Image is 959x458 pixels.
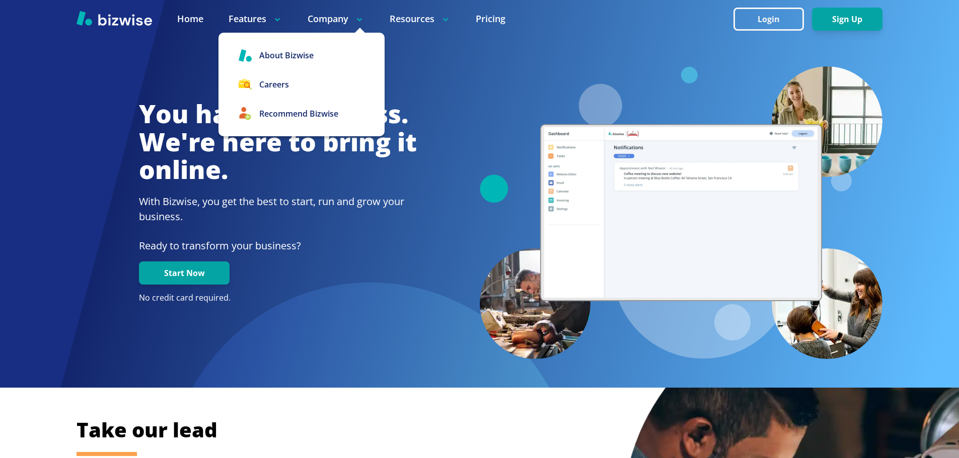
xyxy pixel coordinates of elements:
[229,13,282,25] p: Features
[139,238,417,253] p: Ready to transform your business?
[218,99,385,128] a: Recommend Bizwise
[77,416,832,443] h2: Take our lead
[177,13,203,25] a: Home
[733,15,812,24] a: Login
[139,293,417,304] p: No credit card required.
[812,8,882,31] button: Sign Up
[476,13,505,25] a: Pricing
[139,100,417,184] h1: You have a business. We're here to bring it online.
[308,13,364,25] p: Company
[812,15,882,24] a: Sign Up
[139,194,417,224] h2: With Bizwise, you get the best to start, run and grow your business.
[77,11,152,26] img: Bizwise Logo
[218,41,385,70] a: About Bizwise
[218,70,385,99] a: Careers
[139,268,230,278] a: Start Now
[139,261,230,285] button: Start Now
[390,13,451,25] p: Resources
[733,8,804,31] button: Login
